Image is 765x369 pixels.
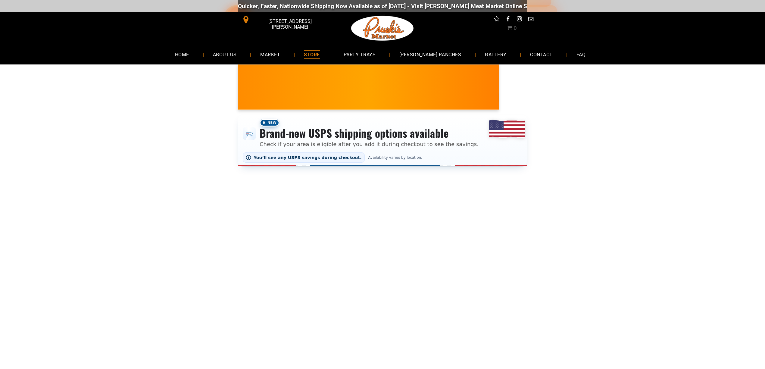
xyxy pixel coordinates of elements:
[166,46,198,62] a: HOME
[521,46,561,62] a: CONTACT
[367,155,423,160] span: Availability varies by location.
[456,92,574,101] span: [PERSON_NAME] MARKET
[260,119,279,127] span: New
[476,46,515,62] a: GALLERY
[251,15,329,33] span: [STREET_ADDRESS][PERSON_NAME]
[504,15,512,24] a: facebook
[493,15,501,24] a: Social network
[295,46,329,62] a: STORE
[527,15,535,24] a: email
[567,46,595,62] a: FAQ
[238,15,330,24] a: [STREET_ADDRESS][PERSON_NAME]
[207,3,572,10] div: Quicker, Faster, Nationwide Shipping Now Available as of [DATE] - Visit [PERSON_NAME] Meat Market...
[251,46,289,62] a: MARKET
[254,155,362,160] span: You’ll see any USPS savings during checkout.
[516,15,523,24] a: instagram
[514,25,517,31] span: 0
[238,115,527,166] div: Shipping options announcement
[260,127,479,140] h3: Brand-new USPS shipping options available
[514,3,572,10] a: [DOMAIN_NAME][URL]
[335,46,385,62] a: PARTY TRAYS
[260,140,479,148] p: Check if your area is eligible after you add it during checkout to see the savings.
[204,46,246,62] a: ABOUT US
[390,46,470,62] a: [PERSON_NAME] RANCHES
[350,12,415,45] img: Pruski-s+Market+HQ+Logo2-1920w.png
